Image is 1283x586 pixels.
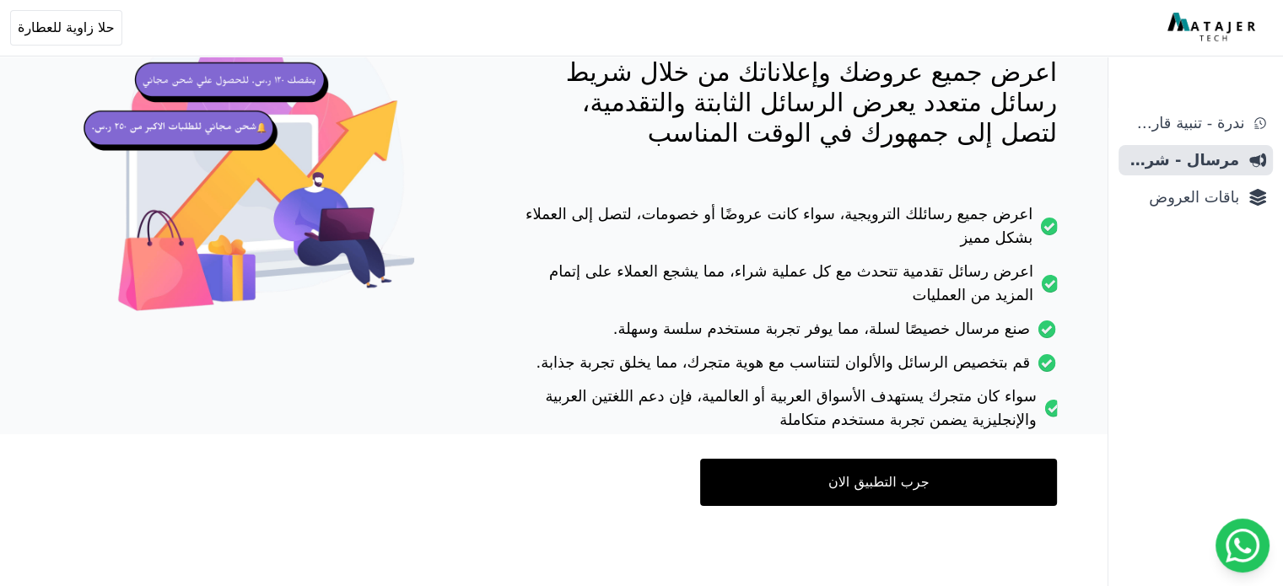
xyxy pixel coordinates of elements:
li: سواء كان متجرك يستهدف الأسواق العربية أو العالمية، فإن دعم اللغتين العربية والإنجليزية يضمن تجربة... [522,384,1057,442]
li: قم بتخصيص الرسائل والألوان لتتناسب مع هوية متجرك، مما يخلق تجربة جذابة. [522,351,1057,384]
span: مرسال - شريط دعاية [1125,148,1239,172]
span: باقات العروض [1125,185,1239,209]
li: صنع مرسال خصيصًا لسلة، مما يوفر تجربة مستخدم سلسة وسهلة. [522,317,1057,351]
button: حلا زاوية للعطارة [10,10,122,46]
span: ندرة - تنبية قارب علي النفاذ [1125,111,1244,135]
a: جرب التطبيق الان [700,459,1057,506]
span: حلا زاوية للعطارة [18,18,115,38]
li: اعرض رسائل تقدمية تتحدث مع كل عملية شراء، مما يشجع العملاء على إتمام المزيد من العمليات [522,260,1057,317]
li: اعرض جميع رسائلك الترويجية، سواء كانت عروضًا أو خصومات، لتصل إلى العملاء بشكل مميز [522,202,1057,260]
img: MatajerTech Logo [1167,13,1259,43]
p: اعرض جميع عروضك وإعلاناتك من خلال شريط رسائل متعدد يعرض الرسائل الثابتة والتقدمية، لتصل إلى جمهور... [522,57,1057,148]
